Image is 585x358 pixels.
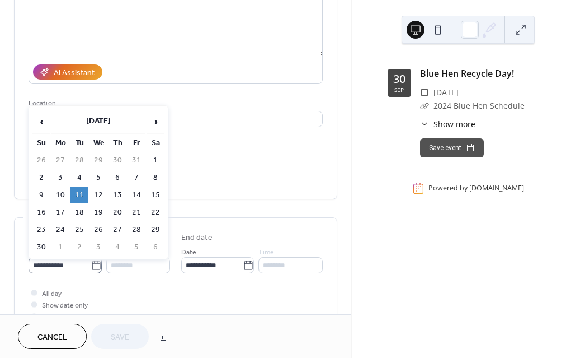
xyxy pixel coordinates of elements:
a: Blue Hen Recycle Day! [420,67,514,80]
button: AI Assistant [33,64,102,80]
td: 3 [89,239,107,255]
div: ​ [420,86,429,99]
td: 15 [147,187,164,203]
td: 22 [147,204,164,221]
div: Powered by [428,184,524,193]
td: 16 [32,204,50,221]
td: 28 [128,222,145,238]
td: 9 [32,187,50,203]
td: 2 [70,239,88,255]
span: Time [258,247,274,258]
td: 14 [128,187,145,203]
span: Hide end time [42,311,84,323]
td: 30 [108,152,126,169]
td: 18 [70,204,88,221]
td: 17 [51,204,69,221]
td: 10 [51,187,69,203]
span: [DATE] [433,86,459,99]
td: 6 [108,170,126,186]
td: 28 [70,152,88,169]
td: 13 [108,187,126,203]
td: 7 [128,170,145,186]
th: Fr [128,135,145,151]
div: ​ [420,118,429,130]
td: 19 [89,204,107,221]
th: Sa [147,135,164,151]
div: AI Assistant [54,67,95,79]
th: Tu [70,135,88,151]
td: 11 [70,187,88,203]
span: Show date only [42,300,88,311]
td: 30 [32,239,50,255]
div: End date [181,232,213,244]
td: 26 [32,152,50,169]
td: 26 [89,222,107,238]
span: › [147,110,164,133]
button: ​Show more [420,118,475,130]
a: 2024 Blue Hen Schedule [433,100,525,111]
th: [DATE] [51,110,145,134]
th: Mo [51,135,69,151]
td: 29 [89,152,107,169]
td: 3 [51,170,69,186]
td: 1 [51,239,69,255]
td: 25 [70,222,88,238]
td: 27 [51,152,69,169]
td: 12 [89,187,107,203]
td: 31 [128,152,145,169]
th: Su [32,135,50,151]
span: Date [181,247,196,258]
td: 4 [70,170,88,186]
th: We [89,135,107,151]
div: 30 [393,73,405,85]
div: Location [29,97,320,109]
div: ​ [420,99,429,113]
th: Th [108,135,126,151]
td: 4 [108,239,126,255]
td: 2 [32,170,50,186]
button: Save event [420,138,484,157]
td: 24 [51,222,69,238]
span: Show more [433,118,475,130]
span: ‹ [33,110,50,133]
div: Sep [394,87,404,92]
td: 8 [147,170,164,186]
td: 1 [147,152,164,169]
span: All day [42,288,62,300]
td: 5 [89,170,107,186]
td: 5 [128,239,145,255]
td: 27 [108,222,126,238]
button: Cancel [18,324,87,349]
td: 20 [108,204,126,221]
td: 29 [147,222,164,238]
td: 6 [147,239,164,255]
a: [DOMAIN_NAME] [469,184,524,193]
td: 23 [32,222,50,238]
td: 21 [128,204,145,221]
span: Cancel [37,332,67,343]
